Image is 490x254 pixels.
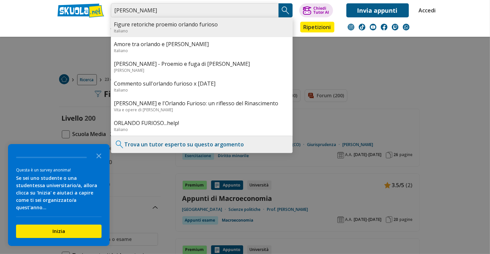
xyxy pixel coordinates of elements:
[8,144,110,246] div: Survey
[109,22,139,34] a: Appunti
[16,167,102,173] div: Questa è un survey anonima!
[381,24,387,30] img: facebook
[16,174,102,211] div: Se sei uno studente o una studentessa universitario/a, allora clicca su 'Inizia' e aiutaci a capi...
[114,87,289,93] div: Italiano
[346,3,409,17] a: Invia appunti
[114,21,289,28] a: Figure retoriche proemio orlando furioso
[114,100,289,107] a: [PERSON_NAME] e l'Orlando Furioso: un riflesso del Rinascimento
[125,141,244,148] a: Trova un tutor esperto su questo argomento
[313,6,329,14] div: Chiedi Tutor AI
[114,40,289,48] a: Amore tra orlando e [PERSON_NAME]
[299,3,333,17] button: ChiediTutor AI
[114,48,289,53] div: Italiano
[114,80,289,87] a: Commento sull'orlando furioso x [DATE]
[114,28,289,34] div: Italiano
[16,225,102,238] button: Inizia
[281,5,291,15] img: Cerca appunti, riassunti o versioni
[114,60,289,68] a: [PERSON_NAME] - Proemio e fuga di [PERSON_NAME]
[300,22,334,32] a: Ripetizioni
[392,24,398,30] img: twitch
[359,24,365,30] img: tiktok
[279,3,293,17] button: Search Button
[348,24,354,30] img: instagram
[92,149,106,162] button: Close the survey
[115,139,125,149] img: Trova un tutor esperto
[111,3,279,17] input: Cerca appunti, riassunti o versioni
[114,68,289,73] div: [PERSON_NAME]
[370,24,376,30] img: youtube
[403,24,410,30] img: WhatsApp
[114,107,289,113] div: Vita e opere di [PERSON_NAME]
[419,3,433,17] a: Accedi
[114,127,289,132] div: Italiano
[114,119,289,127] a: ORLANDO FURIOSO...help!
